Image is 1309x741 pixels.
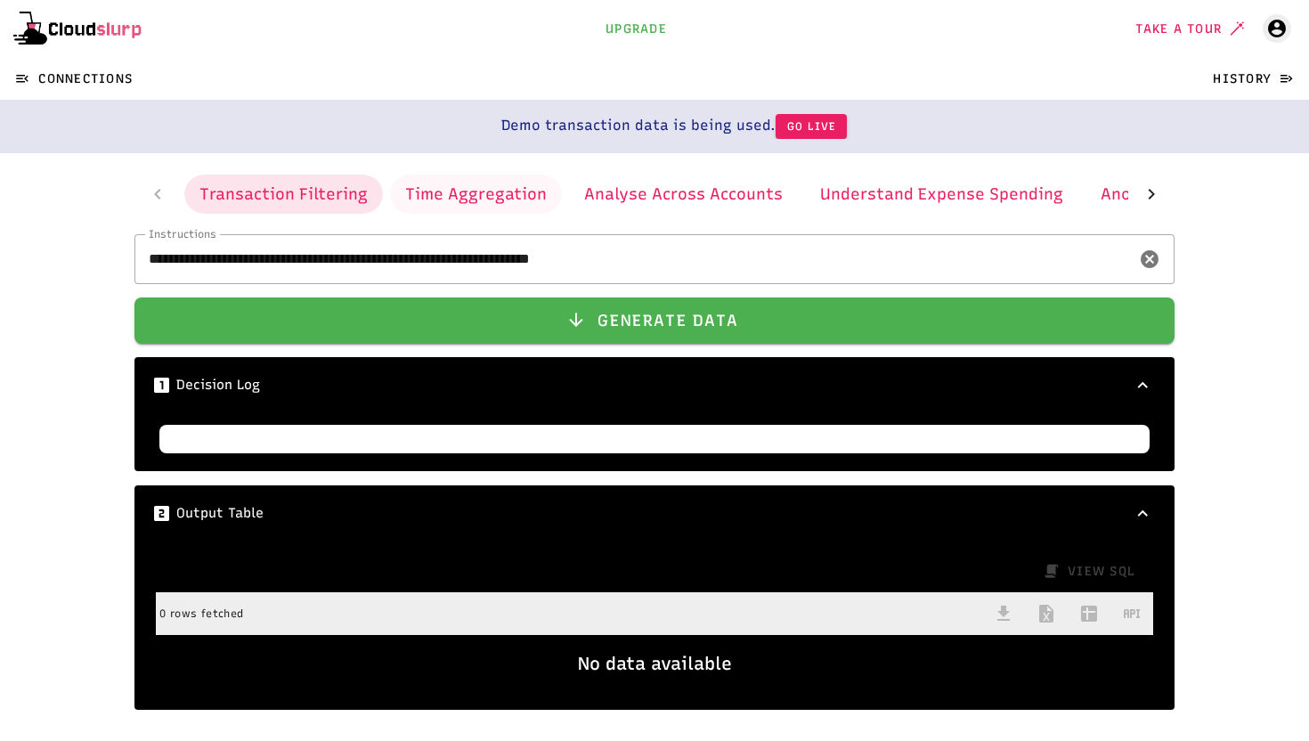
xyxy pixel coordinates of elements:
span: Go Live [786,120,837,133]
span: Demo transaction data is being used. [53,114,1295,139]
div: Anomaly Detection [1101,183,1252,207]
a: Cloudslurp [4,9,151,49]
button: Upgrade [481,12,790,45]
div: Transaction Filtering [199,183,368,207]
div: 0 rows fetched [159,605,244,623]
button: Decision Log [134,357,1175,414]
button: Go Live [776,114,848,139]
span: Decision Log [156,376,260,396]
div: Understand Expense Spending [820,183,1063,207]
button: Take a tour [1120,12,1256,45]
button: Generate Data [134,297,1175,344]
button: Connections [4,62,147,94]
span: History [1212,71,1272,86]
div: Analyse Across Accounts [584,183,783,207]
span: Generate Data [597,311,739,330]
button: Output Table [134,485,1175,542]
div: Time Aggregation [405,183,547,207]
div: No data available [578,649,732,678]
span: Output Table [156,504,264,525]
button: History [1198,62,1305,94]
i: Clear Instructions [1139,248,1160,270]
span: Connections [37,71,133,86]
span: Upgrade [605,21,667,37]
span: Take a tour [1134,21,1222,37]
img: Cloudslurp [11,9,144,49]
